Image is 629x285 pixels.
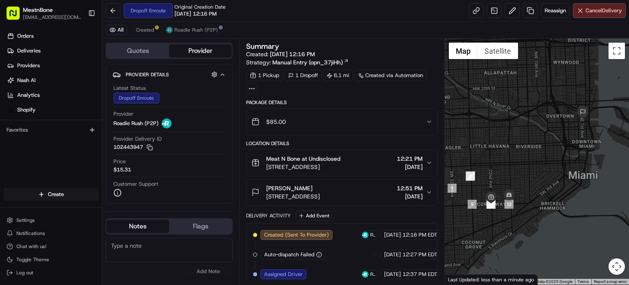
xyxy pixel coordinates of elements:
[573,3,626,18] button: CancelDelivery
[17,106,36,114] span: Shopify
[397,192,423,201] span: [DATE]
[3,267,99,278] button: Log out
[3,241,99,252] button: Chat with us!
[247,150,437,176] button: Meat N Bone at Undisclosed[STREET_ADDRESS]12:21 PM[DATE]
[16,243,46,250] span: Chat with us!
[545,7,566,14] span: Reassign
[166,27,173,33] img: roadie-logo-v2.jpg
[17,32,34,40] span: Orders
[362,232,369,238] img: roadie-logo-v2.jpg
[264,231,329,239] span: Created (Sent To Provider)
[106,25,127,35] button: All
[609,258,625,275] button: Map camera controls
[246,140,438,147] div: Location Details
[448,184,457,193] div: 1
[106,220,169,233] button: Notes
[246,99,438,106] div: Package Details
[264,251,314,258] span: Auto-dispatch Failed
[48,191,64,198] span: Create
[266,163,340,171] span: [STREET_ADDRESS]
[23,6,53,14] button: MeatnBone
[16,217,35,223] span: Settings
[403,271,437,278] span: 12:37 PM EDT
[16,230,45,237] span: Notifications
[174,27,218,33] span: Roadie Rush (P2P)
[266,184,312,192] span: [PERSON_NAME]
[397,155,423,163] span: 12:21 PM
[247,109,437,135] button: $85.00
[266,192,320,201] span: [STREET_ADDRESS]
[445,274,538,285] div: Last Updated: less than a minute ago
[272,58,343,66] span: Manual Entry (opn_37jiHh)
[3,123,99,137] div: Favorites
[266,118,286,126] span: $85.00
[7,107,14,113] img: Shopify logo
[296,211,332,221] button: Add Event
[3,103,102,116] a: Shopify
[23,14,81,21] button: [EMAIL_ADDRESS][DOMAIN_NAME]
[285,70,321,81] div: 1 Dropoff
[594,279,627,284] a: Report a map error
[113,68,226,81] button: Provider Details
[3,228,99,239] button: Notifications
[272,58,349,66] a: Manual Entry (opn_37jiHh)
[106,44,169,57] button: Quotes
[447,274,474,285] img: Google
[403,251,437,258] span: 12:27 PM EDT
[447,274,474,285] a: Open this area in Google Maps (opens a new window)
[609,43,625,59] button: Toggle fullscreen view
[163,25,222,35] button: Roadie Rush (P2P)
[323,70,353,81] div: 6.1 mi
[169,220,232,233] button: Flags
[477,43,518,59] button: Show satellite imagery
[174,4,226,10] span: Original Creation Date
[132,25,158,35] button: Created
[486,200,496,209] div: 11
[466,172,475,181] div: 2
[246,43,279,50] h3: Summary
[264,271,303,278] span: Assigned Driver
[384,271,401,278] span: [DATE]
[126,71,169,78] span: Provider Details
[246,212,291,219] div: Delivery Activity
[113,120,158,127] span: Roadie Rush (P2P)
[370,271,375,278] span: Roadie Rush (P2P)
[3,59,102,72] a: Providers
[397,184,423,192] span: 12:51 PM
[174,10,217,18] span: [DATE] 12:16 PM
[16,256,49,263] span: Toggle Theme
[169,44,232,57] button: Provider
[466,171,475,180] div: 4
[3,188,99,201] button: Create
[3,214,99,226] button: Settings
[162,119,172,128] img: roadie-logo-v2.jpg
[528,279,572,284] span: Map data ©2025 Google
[577,279,589,284] a: Terms (opens in new tab)
[17,91,40,99] span: Analytics
[449,43,477,59] button: Show street map
[468,200,477,209] div: 5
[113,144,153,151] button: 102443947
[16,269,33,276] span: Log out
[113,180,158,188] span: Customer Support
[17,62,40,69] span: Providers
[3,3,85,23] button: MeatnBone[EMAIL_ADDRESS][DOMAIN_NAME]
[362,271,369,278] img: roadie-logo-v2.jpg
[3,254,99,265] button: Toggle Theme
[113,135,162,143] span: Provider Delivery ID
[17,47,41,55] span: Deliveries
[384,251,401,258] span: [DATE]
[17,77,36,84] span: Nash AI
[113,110,133,118] span: Provider
[246,50,315,58] span: Created:
[355,70,427,81] div: Created via Automation
[113,84,146,92] span: Latest Status
[113,158,126,165] span: Price
[3,74,102,87] a: Nash AI
[136,27,154,33] span: Created
[3,44,102,57] a: Deliveries
[3,89,102,102] a: Analytics
[246,58,349,66] div: Strategy:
